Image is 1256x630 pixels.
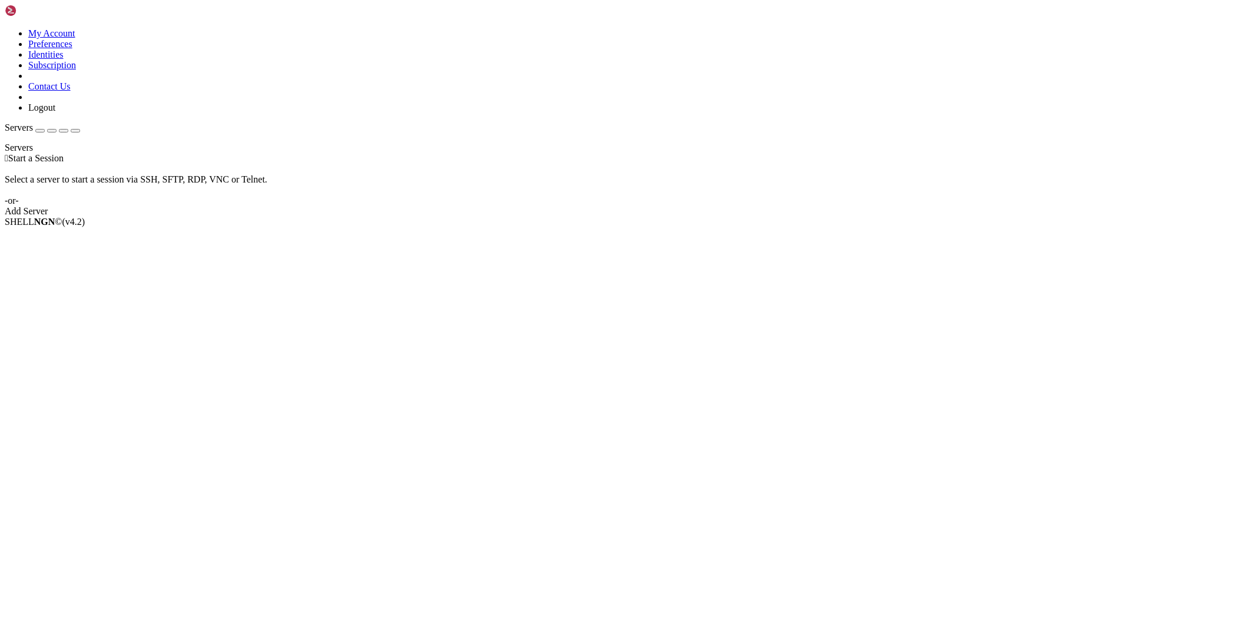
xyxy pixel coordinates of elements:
[5,122,33,132] span: Servers
[28,81,71,91] a: Contact Us
[5,206,1251,217] div: Add Server
[28,28,75,38] a: My Account
[62,217,85,227] span: 4.2.0
[5,164,1251,206] div: Select a server to start a session via SSH, SFTP, RDP, VNC or Telnet. -or-
[5,153,8,163] span: 
[5,217,85,227] span: SHELL ©
[5,142,1251,153] div: Servers
[5,5,72,16] img: Shellngn
[34,217,55,227] b: NGN
[28,102,55,112] a: Logout
[28,39,72,49] a: Preferences
[8,153,64,163] span: Start a Session
[28,49,64,59] a: Identities
[28,60,76,70] a: Subscription
[5,122,80,132] a: Servers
